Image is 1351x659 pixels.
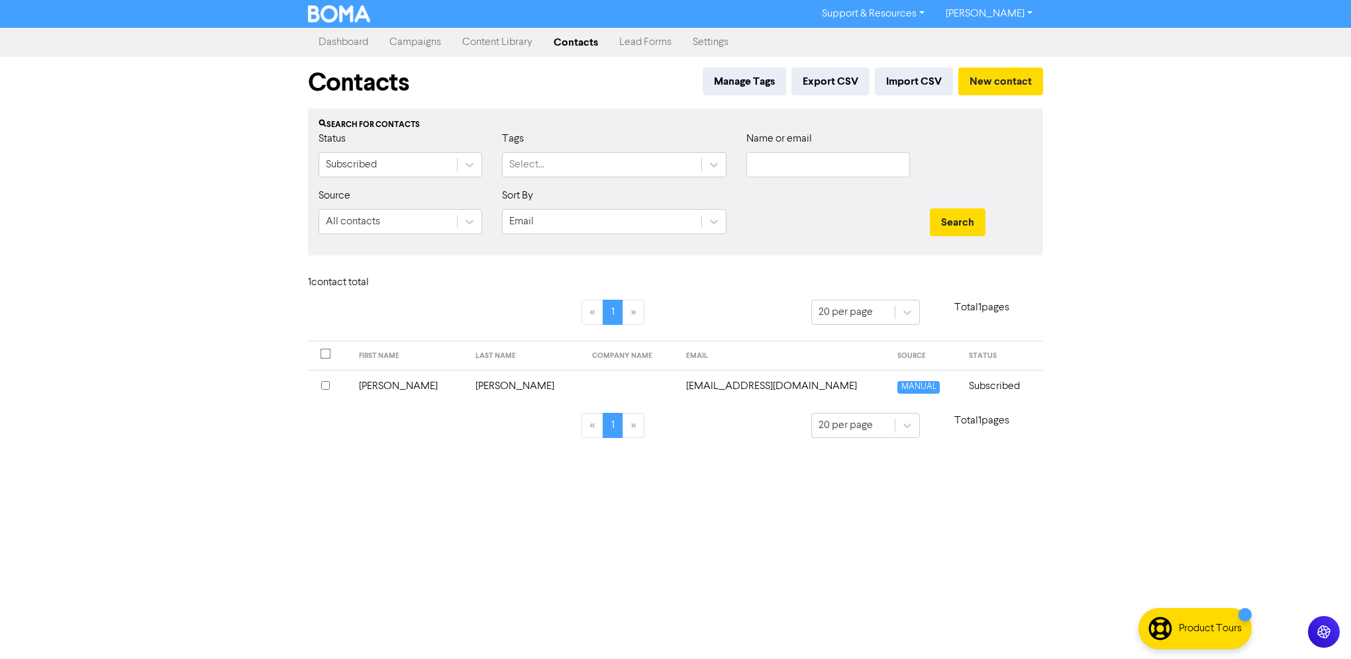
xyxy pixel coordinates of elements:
[746,131,812,147] label: Name or email
[452,29,543,56] a: Content Library
[609,29,682,56] a: Lead Forms
[935,3,1043,24] a: [PERSON_NAME]
[920,300,1043,316] p: Total 1 pages
[958,67,1043,95] button: New contact
[326,214,380,230] div: All contacts
[791,67,870,95] button: Export CSV
[379,29,452,56] a: Campaigns
[682,29,739,56] a: Settings
[703,67,786,95] button: Manage Tags
[468,341,584,371] th: LAST NAME
[319,119,1032,131] div: Search for contacts
[351,370,468,402] td: [PERSON_NAME]
[308,5,370,22] img: BOMA Logo
[351,341,468,371] th: FIRST NAME
[509,214,534,230] div: Email
[897,381,939,394] span: MANUAL
[819,417,873,433] div: 20 per page
[961,370,1043,402] td: Subscribed
[961,341,1043,371] th: STATUS
[308,29,379,56] a: Dashboard
[502,188,533,204] label: Sort By
[326,157,377,173] div: Subscribed
[509,157,544,173] div: Select...
[603,300,623,325] a: Page 1 is your current page
[678,341,890,371] th: EMAIL
[543,29,609,56] a: Contacts
[308,277,414,289] h6: 1 contact total
[875,67,953,95] button: Import CSV
[468,370,584,402] td: [PERSON_NAME]
[678,370,890,402] td: glennp@ennovosolutions.com
[1185,516,1351,659] iframe: Chat Widget
[319,188,350,204] label: Source
[819,304,873,320] div: 20 per page
[584,341,677,371] th: COMPANY NAME
[811,3,935,24] a: Support & Resources
[319,131,346,147] label: Status
[930,208,985,236] button: Search
[889,341,960,371] th: SOURCE
[308,67,409,98] h1: Contacts
[603,413,623,438] a: Page 1 is your current page
[502,131,524,147] label: Tags
[920,413,1043,429] p: Total 1 pages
